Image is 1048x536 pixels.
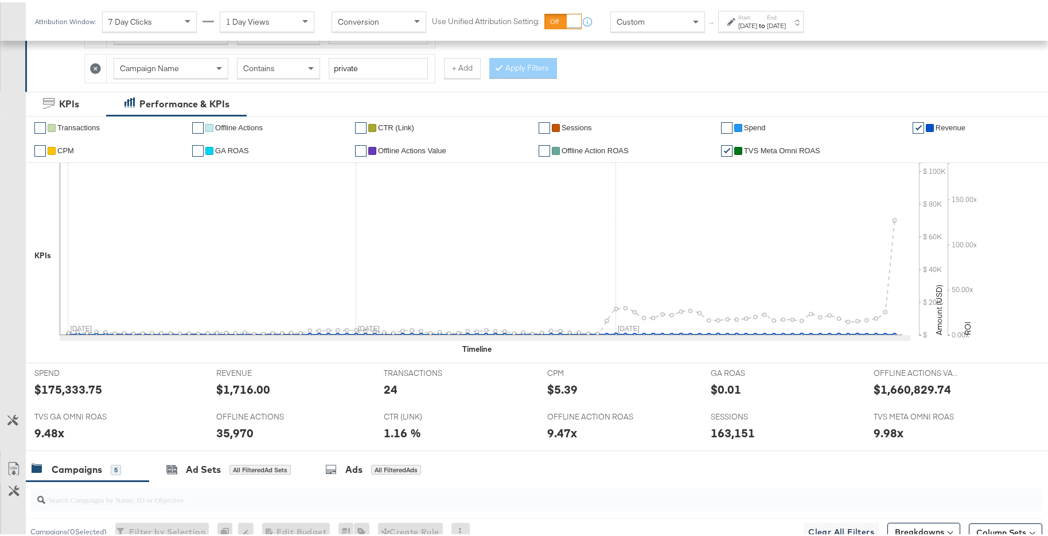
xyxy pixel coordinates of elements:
[539,143,550,154] a: ✔
[216,409,302,420] span: OFFLINE ACTIONS
[711,422,755,439] div: 163,151
[721,143,733,154] a: ✔
[934,282,944,333] text: Amount (USD)
[186,461,221,474] div: Ad Sets
[216,379,270,395] div: $1,716.00
[57,121,100,130] span: Transactions
[34,15,96,24] div: Attribution Window:
[539,120,550,131] a: ✔
[192,143,204,154] a: ✔
[345,461,363,474] div: Ads
[874,379,951,395] div: $1,660,829.74
[34,366,120,376] span: SPEND
[59,95,79,108] div: KPIs
[547,379,578,395] div: $5.39
[34,143,46,154] a: ✔
[874,366,960,376] span: OFFLINE ACTIONS VALUE
[462,341,492,352] div: Timeline
[874,409,960,420] span: TVS META OMNI ROAS
[338,14,379,25] span: Conversion
[738,11,757,19] label: Start:
[547,366,633,376] span: CPM
[226,14,270,25] span: 1 Day Views
[767,11,786,19] label: End:
[721,120,733,131] a: ✔
[617,14,645,25] span: Custom
[371,463,421,473] div: All Filtered Ads
[738,19,757,28] div: [DATE]
[384,422,421,439] div: 1.16 %
[378,144,446,153] span: Offline Actions Value
[562,144,629,153] span: Offline Action ROAS
[384,366,470,376] span: TRANSACTIONS
[963,319,973,333] text: ROI
[913,120,924,131] a: ✔
[111,463,121,473] div: 5
[216,422,254,439] div: 35,970
[444,56,481,76] button: + Add
[757,19,767,28] strong: to
[744,144,820,153] span: TVS Meta Omni ROAS
[34,379,102,395] div: $175,333.75
[215,121,263,130] span: Offline Actions
[139,95,229,108] div: Performance & KPIs
[243,61,275,71] span: Contains
[329,56,428,77] input: Enter a search term
[706,20,717,24] span: ↑
[34,248,51,259] div: KPIs
[711,409,797,420] span: SESSIONS
[34,409,120,420] span: TVS GA OMNI ROAS
[378,121,414,130] span: CTR (Link)
[874,422,903,439] div: 9.98x
[432,14,540,25] label: Use Unified Attribution Setting:
[547,422,577,439] div: 9.47x
[711,379,741,395] div: $0.01
[192,120,204,131] a: ✔
[52,461,102,474] div: Campaigns
[215,144,249,153] span: GA ROAS
[216,366,302,376] span: REVENUE
[45,481,950,504] input: Search Campaigns by Name, ID or Objective
[34,422,64,439] div: 9.48x
[120,61,179,71] span: Campaign Name
[34,120,46,131] a: ✔
[57,144,74,153] span: CPM
[936,121,965,130] span: Revenue
[384,409,470,420] span: CTR (LINK)
[355,120,367,131] a: ✔
[767,19,786,28] div: [DATE]
[229,463,291,473] div: All Filtered Ad Sets
[384,379,398,395] div: 24
[355,143,367,154] a: ✔
[711,366,797,376] span: GA ROAS
[547,409,633,420] span: OFFLINE ACTION ROAS
[744,121,766,130] span: Spend
[30,525,107,535] div: Campaigns ( 0 Selected)
[562,121,592,130] span: Sessions
[108,14,152,25] span: 7 Day Clicks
